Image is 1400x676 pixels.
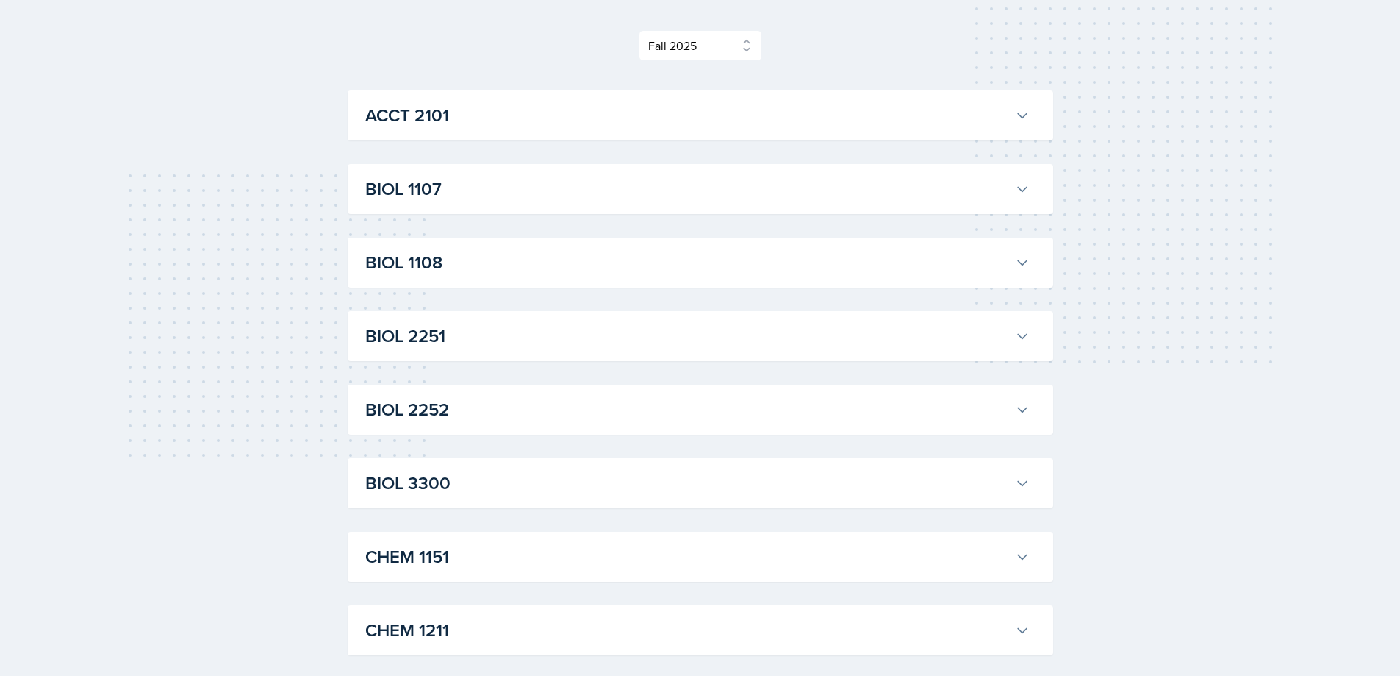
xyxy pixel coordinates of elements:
[365,396,1009,423] h3: BIOL 2252
[365,617,1009,644] h3: CHEM 1211
[362,614,1033,647] button: CHEM 1211
[365,470,1009,497] h3: BIOL 3300
[365,323,1009,349] h3: BIOL 2251
[362,394,1033,426] button: BIOL 2252
[362,99,1033,132] button: ACCT 2101
[365,102,1009,129] h3: ACCT 2101
[365,249,1009,276] h3: BIOL 1108
[362,541,1033,573] button: CHEM 1151
[365,544,1009,570] h3: CHEM 1151
[362,173,1033,205] button: BIOL 1107
[362,320,1033,352] button: BIOL 2251
[365,176,1009,202] h3: BIOL 1107
[362,467,1033,499] button: BIOL 3300
[362,246,1033,279] button: BIOL 1108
